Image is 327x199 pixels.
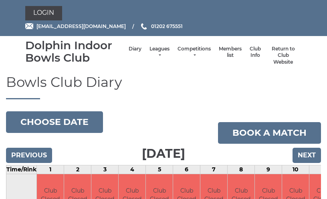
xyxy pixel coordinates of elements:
img: Email [25,23,33,29]
td: 3 [91,165,119,174]
td: 10 [282,165,309,174]
td: 9 [255,165,282,174]
a: Email [EMAIL_ADDRESS][DOMAIN_NAME] [25,22,126,30]
span: 01202 675551 [151,23,183,29]
a: Book a match [218,122,321,144]
span: [EMAIL_ADDRESS][DOMAIN_NAME] [36,23,126,29]
div: Dolphin Indoor Bowls Club [25,39,125,64]
td: 4 [119,165,146,174]
td: 6 [173,165,200,174]
input: Previous [6,148,52,163]
a: Members list [219,46,242,59]
input: Next [293,148,321,163]
h1: Bowls Club Diary [6,75,321,99]
button: Choose date [6,111,103,133]
a: Phone us 01202 675551 [140,22,183,30]
td: 5 [146,165,173,174]
a: Leagues [149,46,170,59]
td: Time/Rink [6,165,37,174]
a: Login [25,6,62,20]
a: Diary [129,46,141,52]
a: Return to Club Website [269,46,298,66]
img: Phone us [141,23,147,30]
a: Club Info [250,46,261,59]
td: 8 [228,165,255,174]
td: 1 [37,165,64,174]
td: 7 [200,165,228,174]
td: 2 [64,165,91,174]
a: Competitions [178,46,211,59]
